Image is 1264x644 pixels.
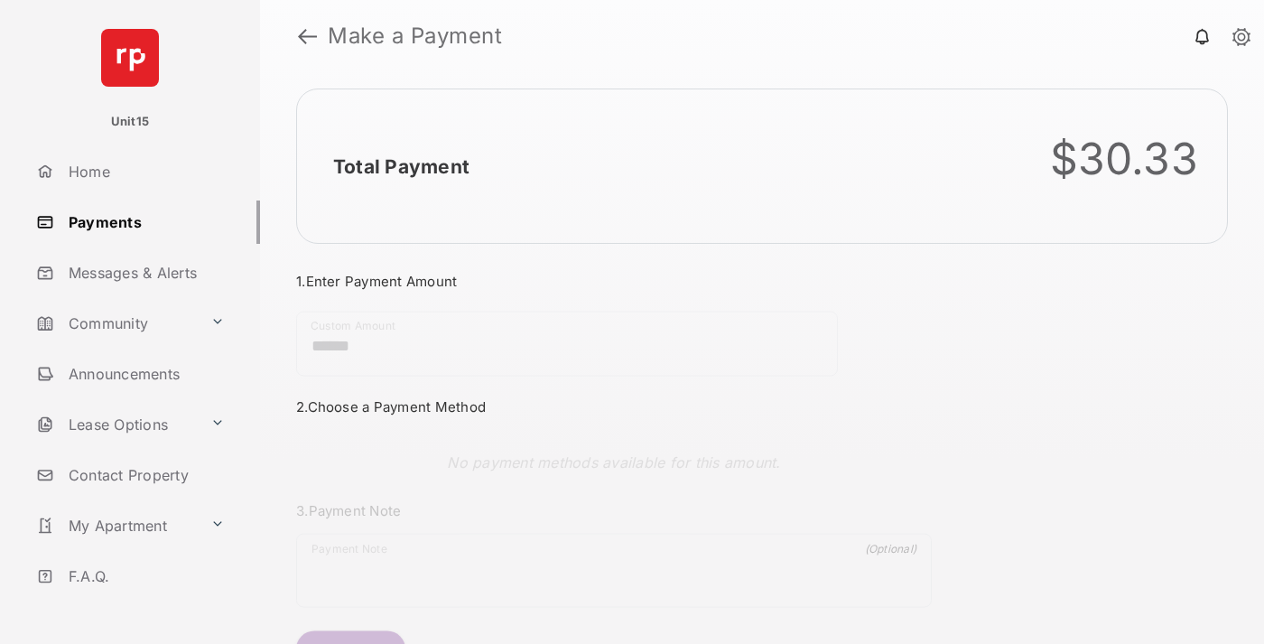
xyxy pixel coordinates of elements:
[447,452,780,473] p: No payment methods available for this amount.
[111,113,150,131] p: Unit15
[333,155,469,178] h2: Total Payment
[29,302,203,345] a: Community
[101,29,159,87] img: svg+xml;base64,PHN2ZyB4bWxucz0iaHR0cDovL3d3dy53My5vcmcvMjAwMC9zdmciIHdpZHRoPSI2NCIgaGVpZ2h0PSI2NC...
[296,502,932,519] h3: 3. Payment Note
[29,201,260,244] a: Payments
[29,403,203,446] a: Lease Options
[296,273,932,290] h3: 1. Enter Payment Amount
[29,453,260,497] a: Contact Property
[29,555,260,598] a: F.A.Q.
[296,398,932,415] h3: 2. Choose a Payment Method
[29,352,260,396] a: Announcements
[328,25,502,47] strong: Make a Payment
[29,251,260,294] a: Messages & Alerts
[1050,133,1199,185] div: $30.33
[29,150,260,193] a: Home
[29,504,203,547] a: My Apartment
